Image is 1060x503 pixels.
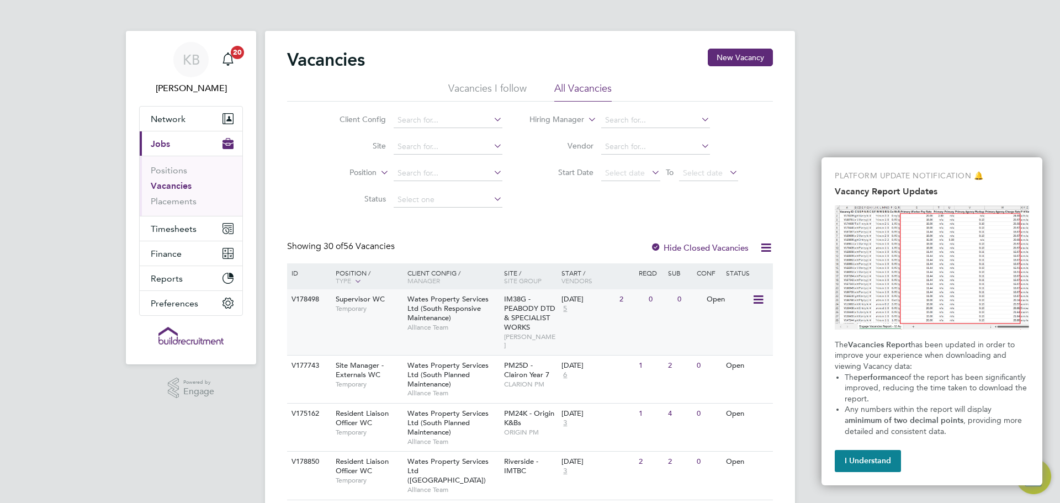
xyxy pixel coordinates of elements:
span: Powered by [183,378,214,387]
button: New Vacancy [708,49,773,66]
span: Temporary [336,428,402,437]
label: Site [322,141,386,151]
strong: performance [858,373,904,382]
span: Temporary [336,476,402,485]
span: Temporary [336,380,402,389]
div: 0 [694,356,723,376]
div: Showing [287,241,397,252]
div: Sub [665,263,694,282]
span: [PERSON_NAME] [504,332,556,350]
div: Open [723,356,771,376]
input: Select one [394,192,502,208]
span: Temporary [336,304,402,313]
div: [DATE] [561,361,633,370]
input: Search for... [394,166,502,181]
span: , providing more detailed and consistent data. [845,416,1024,436]
span: The [835,340,848,350]
div: 1 [636,404,665,424]
div: 4 [665,404,694,424]
div: 0 [694,452,723,472]
span: Kristian Booth [139,82,243,95]
label: Start Date [530,167,593,177]
span: 6 [561,370,569,380]
a: Placements [151,196,197,207]
label: Client Config [322,114,386,124]
div: 2 [617,289,645,310]
div: Reqd [636,263,665,282]
div: V178498 [289,289,327,310]
span: Alliance Team [407,437,499,446]
div: ID [289,263,327,282]
span: 30 of [324,241,343,252]
div: V175162 [289,404,327,424]
h2: Vacancies [287,49,365,71]
a: Go to home page [139,327,243,345]
span: Reports [151,273,183,284]
label: Hiring Manager [521,114,584,125]
div: Position / [327,263,405,291]
span: Any numbers within the report will display a [845,405,994,425]
p: PLATFORM UPDATE NOTIFICATION 🔔 [835,171,1029,182]
img: Highlight Columns with Numbers in the Vacancies Report [835,205,1029,330]
span: Resident Liaison Officer WC [336,457,389,475]
span: Alliance Team [407,323,499,332]
label: Status [322,194,386,204]
span: PM24K - Origin K&Bs [504,409,554,427]
label: Position [313,167,377,178]
span: 5 [561,304,569,314]
span: IM38G - PEABODY DTD & SPECIALIST WORKS [504,294,555,332]
span: The [845,373,858,382]
div: V177743 [289,356,327,376]
span: KB [183,52,200,67]
span: Manager [407,276,440,285]
span: has been updated in order to improve your experience when downloading and viewing Vacancy data: [835,340,1017,371]
div: Open [723,404,771,424]
a: Go to account details [139,42,243,95]
div: Site / [501,263,559,290]
a: Positions [151,165,187,176]
span: Vendors [561,276,592,285]
div: Conf [694,263,723,282]
span: Wates Property Services Ltd (South Planned Maintenance) [407,361,489,389]
span: Network [151,114,185,124]
div: [DATE] [561,457,633,467]
input: Search for... [601,113,710,128]
span: Wates Property Services Ltd ([GEOGRAPHIC_DATA]) [407,457,489,485]
div: 2 [665,452,694,472]
li: All Vacancies [554,82,612,102]
span: Supervisor WC [336,294,385,304]
span: Select date [605,168,645,178]
strong: minimum of two decimal points [849,416,963,425]
span: Select date [683,168,723,178]
div: Open [704,289,752,310]
input: Search for... [394,139,502,155]
img: buildrec-logo-retina.png [158,327,224,345]
span: Riverside - IMTBC [504,457,538,475]
span: Type [336,276,351,285]
label: Vendor [530,141,593,151]
span: Alliance Team [407,389,499,398]
a: Vacancies [151,181,192,191]
div: 0 [675,289,703,310]
div: [DATE] [561,295,614,304]
nav: Main navigation [126,31,256,364]
div: Start / [559,263,636,290]
button: I Understand [835,450,901,472]
span: Site Group [504,276,542,285]
span: Site Manager - Externals WC [336,361,384,379]
div: 2 [636,452,665,472]
div: 0 [694,404,723,424]
span: Preferences [151,298,198,309]
span: Alliance Team [407,485,499,494]
span: 3 [561,467,569,476]
span: Wates Property Services Ltd (South Responsive Maintenance) [407,294,489,322]
span: 20 [231,46,244,59]
div: 1 [636,356,665,376]
div: [DATE] [561,409,633,419]
div: V178850 [289,452,327,472]
span: of the report has been significantly improved, reducing the time taken to download the report. [845,373,1029,404]
strong: Vacancies Report [848,340,911,350]
span: Engage [183,387,214,396]
div: 2 [665,356,694,376]
span: 56 Vacancies [324,241,395,252]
